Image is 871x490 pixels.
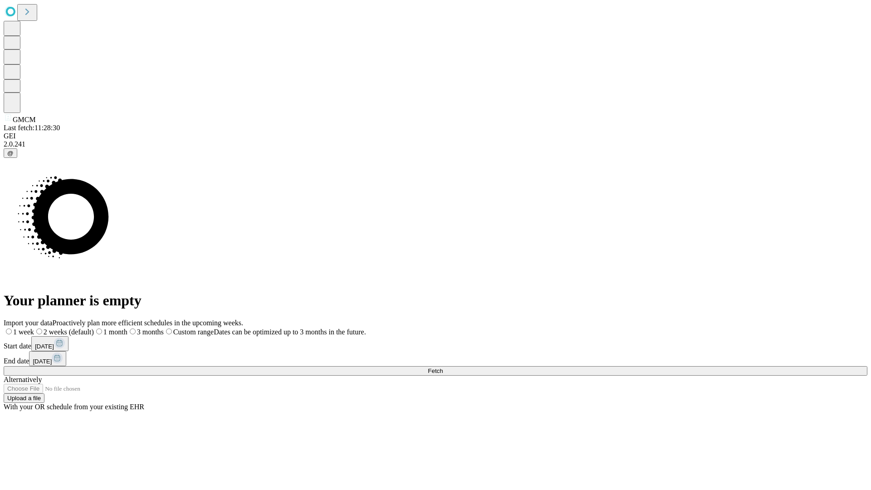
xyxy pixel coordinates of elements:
[4,336,867,351] div: Start date
[173,328,214,336] span: Custom range
[137,328,164,336] span: 3 months
[96,328,102,334] input: 1 month
[4,351,867,366] div: End date
[4,132,867,140] div: GEI
[6,328,12,334] input: 1 week
[44,328,94,336] span: 2 weeks (default)
[31,336,69,351] button: [DATE]
[35,343,54,350] span: [DATE]
[13,328,34,336] span: 1 week
[53,319,243,327] span: Proactively plan more efficient schedules in the upcoming weeks.
[4,148,17,158] button: @
[4,140,867,148] div: 2.0.241
[214,328,366,336] span: Dates can be optimized up to 3 months in the future.
[4,403,144,411] span: With your OR schedule from your existing EHR
[4,376,42,383] span: Alternatively
[4,292,867,309] h1: Your planner is empty
[7,150,14,157] span: @
[29,351,66,366] button: [DATE]
[13,116,36,123] span: GMCM
[4,366,867,376] button: Fetch
[33,358,52,365] span: [DATE]
[103,328,127,336] span: 1 month
[4,124,60,132] span: Last fetch: 11:28:30
[166,328,172,334] input: Custom rangeDates can be optimized up to 3 months in the future.
[428,367,443,374] span: Fetch
[130,328,136,334] input: 3 months
[4,319,53,327] span: Import your data
[36,328,42,334] input: 2 weeks (default)
[4,393,44,403] button: Upload a file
